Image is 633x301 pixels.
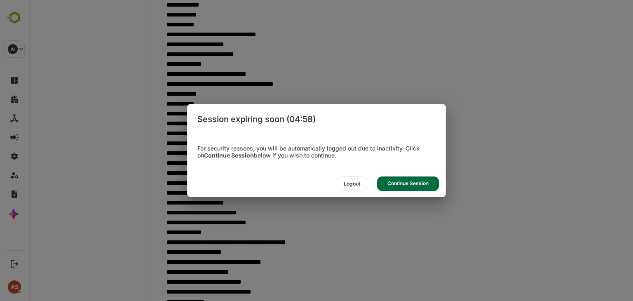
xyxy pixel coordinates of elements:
b: Continue Session [204,152,254,159]
div: Session expiring soon (04:58) [188,104,445,134]
div: For security reasons, you will be automatically logged out due to inactivity. Click on below if y... [188,145,445,159]
div: Continue Session [377,176,439,191]
div: Logout [337,176,367,191]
